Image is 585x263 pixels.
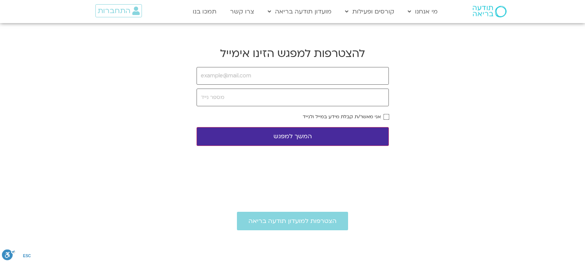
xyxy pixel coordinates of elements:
button: המשך למפגש [197,127,389,146]
a: מי אנחנו [404,4,442,19]
label: אני מאשר/ת קבלת מידע במייל ולנייד [303,114,381,119]
img: תודעה בריאה [473,6,507,17]
input: מספר נייד [197,89,389,106]
a: קורסים ופעילות [341,4,398,19]
span: התחברות [98,7,130,15]
h2: להצטרפות למפגש הזינו אימייל [197,46,389,61]
a: התחברות [95,4,142,17]
input: example@mail.com [197,67,389,85]
a: צרו קשר [226,4,258,19]
a: תמכו בנו [189,4,220,19]
span: הצטרפות למועדון תודעה בריאה [248,218,337,224]
a: הצטרפות למועדון תודעה בריאה [237,212,348,230]
a: מועדון תודעה בריאה [264,4,335,19]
